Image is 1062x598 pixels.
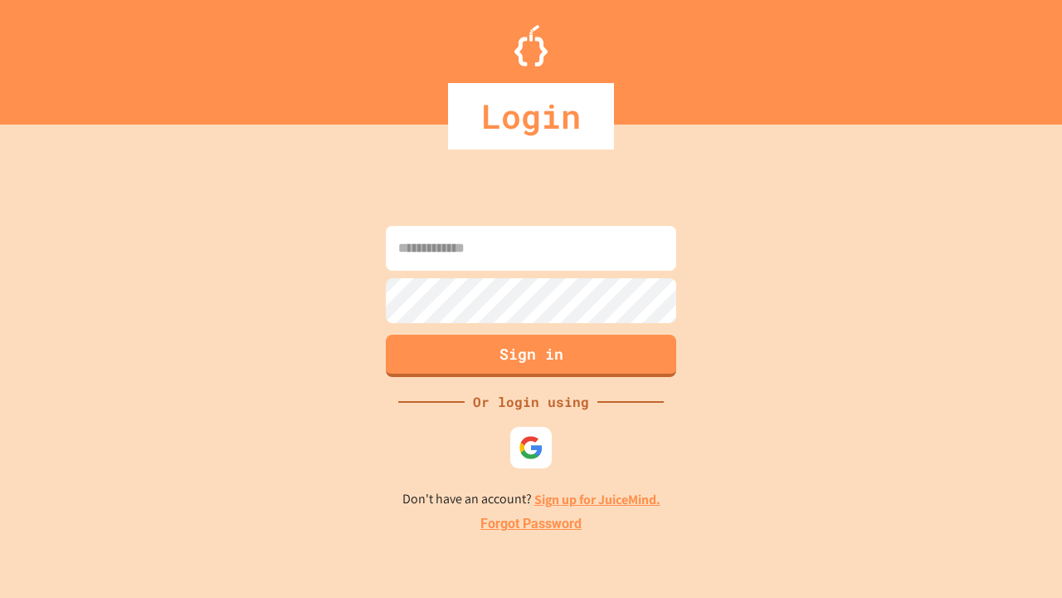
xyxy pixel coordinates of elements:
[514,25,548,66] img: Logo.svg
[924,459,1045,530] iframe: chat widget
[465,392,597,412] div: Or login using
[480,514,582,534] a: Forgot Password
[386,335,676,377] button: Sign in
[992,532,1045,581] iframe: chat widget
[519,435,543,460] img: google-icon.svg
[402,489,660,510] p: Don't have an account?
[448,83,614,149] div: Login
[534,491,660,508] a: Sign up for JuiceMind.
